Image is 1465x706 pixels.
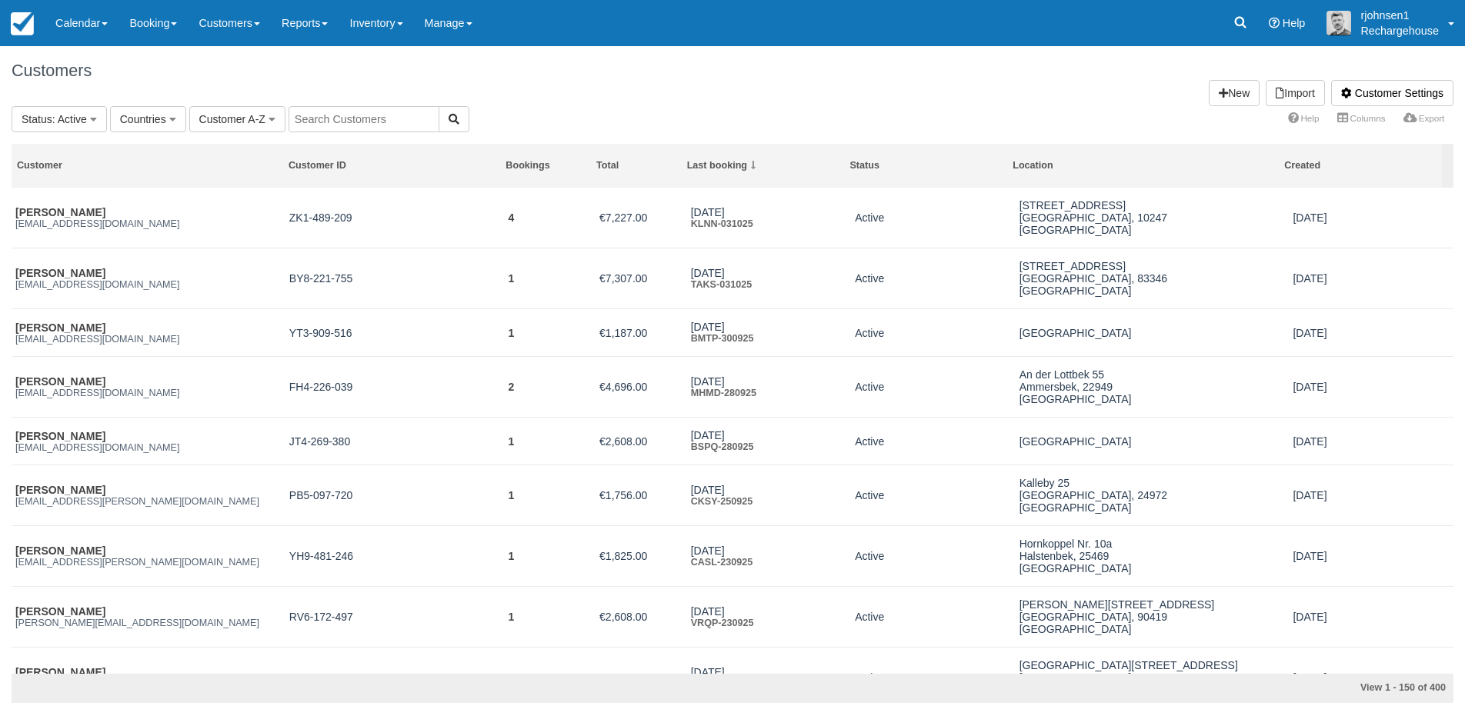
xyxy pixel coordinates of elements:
a: VRQP-230925 [691,618,754,628]
em: [EMAIL_ADDRESS][DOMAIN_NAME] [15,334,282,345]
em: [EMAIL_ADDRESS][DOMAIN_NAME] [15,388,282,398]
td: €7,307.00 [596,248,687,309]
img: A1 [1327,11,1351,35]
td: Oct 3 [1289,248,1453,309]
div: Last booking [687,159,839,172]
a: [PERSON_NAME] [15,666,105,678]
a: [PERSON_NAME] [15,605,105,618]
div: Location [1013,159,1273,172]
a: BSPQ-280925 [691,441,754,452]
span: : Active [52,113,87,125]
span: Help [1283,17,1306,29]
td: 1 [504,526,596,587]
td: Monica Cagneac.moni1@gmx.de [12,418,285,465]
td: Sep 30 [1289,309,1453,357]
a: Columns [1328,108,1394,129]
td: FH4-226-039 [285,357,505,418]
input: Search Customers [289,106,439,132]
td: €1,187.00 [596,309,687,357]
td: Active [851,188,1015,248]
td: €1,825.00 [596,526,687,587]
p: rjohnsen1 [1360,8,1439,23]
td: Oct 3TAKS-031025 [687,248,851,309]
span: Status [22,113,52,125]
td: YT3-909-516 [285,309,505,357]
td: Sep 28MHMD-280925 [687,357,851,418]
td: YH9-481-246 [285,526,505,587]
button: Countries [110,106,186,132]
td: Maud Pennaneachmaudpen@gmail.com [12,188,285,248]
td: Sep 23CASL-230925 [687,526,851,587]
td: Bucher Straße 27Nuremberg, 90419Germany [1016,587,1290,648]
a: [PERSON_NAME] [15,267,105,279]
div: Bookings [506,159,586,172]
a: 4 [508,671,514,684]
td: Sep 23 [1289,587,1453,648]
a: Export [1394,108,1453,129]
a: KLNN-031025 [691,218,753,229]
td: Jane Borgstrømjborgstroem@me.com [12,357,285,418]
em: [EMAIL_ADDRESS][DOMAIN_NAME] [15,442,282,453]
em: [EMAIL_ADDRESS][DOMAIN_NAME] [15,218,282,229]
button: Status: Active [12,106,107,132]
td: PB5-097-720 [285,465,505,526]
span: Customer A-Z [199,113,265,125]
ul: More [1279,108,1453,132]
span: Countries [120,113,166,125]
td: JT4-269-380 [285,418,505,465]
td: 1 [504,587,596,648]
td: Oct 3KLNN-031025 [687,188,851,248]
em: [EMAIL_ADDRESS][PERSON_NAME][DOMAIN_NAME] [15,557,282,568]
a: [PERSON_NAME] [15,321,105,334]
td: €1,756.00 [596,465,687,526]
div: Created [1284,159,1437,172]
td: Sep 23VRQP-230925 [687,587,851,648]
td: Aug 7, 2020 [1289,188,1453,248]
td: 4 [504,188,596,248]
td: 1 [504,309,596,357]
a: TAKS-031025 [691,279,753,290]
td: Kalleby 25Steinbergkirche, 24972Germany [1016,465,1290,526]
div: Total [596,159,676,172]
em: [EMAIL_ADDRESS][DOMAIN_NAME] [15,279,282,290]
a: Import [1266,80,1325,106]
td: 1 [504,418,596,465]
em: [EMAIL_ADDRESS][PERSON_NAME][DOMAIN_NAME] [15,496,282,507]
td: €2,608.00 [596,418,687,465]
td: RV6-172-497 [285,587,505,648]
i: Help [1269,18,1280,28]
a: MHMD-280925 [691,388,756,398]
a: CASL-230925 [691,557,753,568]
td: eldenaer strasse 26Berlin, 10247Germany [1016,188,1290,248]
td: Active [851,587,1015,648]
td: €2,608.00 [596,587,687,648]
div: Customer ID [289,159,496,172]
a: 4 [508,211,514,224]
td: Sep 25 [1289,465,1453,526]
td: BY8-221-755 [285,248,505,309]
td: 1 [504,248,596,309]
a: 1 [508,327,514,339]
a: 1 [508,489,514,501]
td: Active [851,418,1015,465]
td: Sep 30BMTP-300925 [687,309,851,357]
td: Gönke Mahlstedtgoenke.mahlstedt@gmx.de [12,465,285,526]
td: An der Lottbek 55Ammersbek, 22949Germany [1016,357,1290,418]
td: Sep 23 [1289,526,1453,587]
td: Gabriele Wirthfgtwirth@gmx.de [12,248,285,309]
td: Active [851,357,1015,418]
a: [PERSON_NAME] [15,430,105,442]
p: Rechargehouse [1360,23,1439,38]
a: New [1209,80,1260,106]
td: 1 [504,465,596,526]
td: Monica Cagneamonica.cagnea@gmx.de [12,587,285,648]
a: 1 [508,550,514,562]
div: Customer [17,159,278,172]
a: 1 [508,272,514,285]
img: checkfront-main-nav-mini-logo.png [11,12,34,35]
div: View 1 - 150 of 400 [980,681,1446,695]
td: Sep 28 [1289,418,1453,465]
td: ZK1-489-209 [285,188,505,248]
td: Germany [1016,309,1290,357]
td: May 1 [1289,357,1453,418]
